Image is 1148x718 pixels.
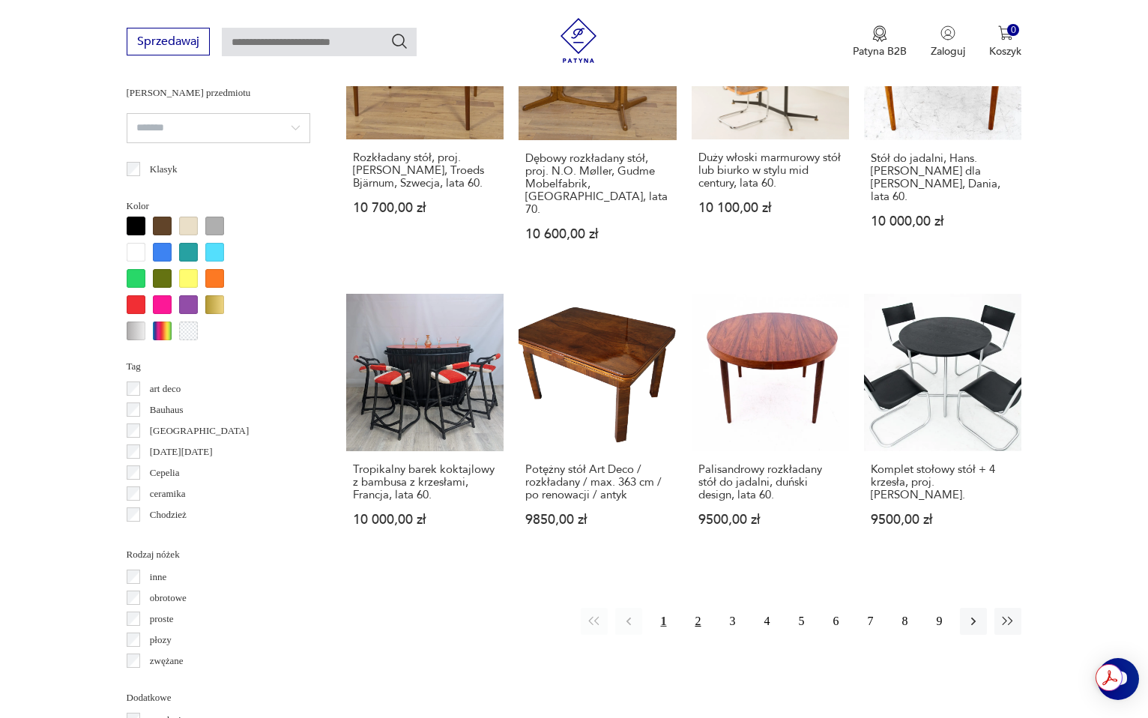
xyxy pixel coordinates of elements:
img: Patyna - sklep z meblami i dekoracjami vintage [556,18,601,63]
p: 9500,00 zł [698,513,842,526]
a: Komplet stołowy stół + 4 krzesła, proj. Mart Stam.Komplet stołowy stół + 4 krzesła, proj. [PERSON... [864,294,1022,556]
button: 0Koszyk [989,25,1021,58]
a: Sprzedawaj [127,37,210,48]
img: Ikona medalu [872,25,887,42]
h3: Palisandrowy rozkładany stół do jadalni, duński design, lata 60. [698,463,842,501]
iframe: Smartsupp widget button [1097,658,1139,700]
p: Chodzież [150,507,187,523]
p: 9850,00 zł [525,513,670,526]
p: ceramika [150,486,186,502]
p: Cepelia [150,465,180,481]
button: 5 [788,608,815,635]
p: płozy [150,632,172,648]
p: Rodzaj nóżek [127,546,310,563]
h3: Duży włoski marmurowy stół lub biurko w stylu mid century, lata 60. [698,151,842,190]
a: Tropikalny barek koktajlowy z bambusa z krzesłami, Francja, lata 60.Tropikalny barek koktajlowy z... [346,294,504,556]
h3: Rozkładany stół, proj. [PERSON_NAME], Troeds Bjärnum, Szwecja, lata 60. [353,151,497,190]
button: 3 [719,608,746,635]
p: 10 600,00 zł [525,228,670,241]
p: Koszyk [989,44,1021,58]
p: 10 700,00 zł [353,202,497,214]
p: [PERSON_NAME] przedmiotu [127,85,310,101]
button: Zaloguj [931,25,965,58]
button: Szukaj [390,32,408,50]
p: 9500,00 zł [871,513,1015,526]
button: 2 [684,608,711,635]
button: Patyna B2B [853,25,907,58]
a: Potężny stół Art Deco / rozkładany / max. 363 cm / po renowacji / antykPotężny stół Art Deco / ro... [519,294,677,556]
p: [GEOGRAPHIC_DATA] [150,423,250,439]
p: Bauhaus [150,402,184,418]
img: Ikona koszyka [998,25,1013,40]
p: Ćmielów [150,528,186,544]
button: 8 [891,608,918,635]
p: 10 100,00 zł [698,202,842,214]
img: Ikonka użytkownika [940,25,955,40]
h3: Potężny stół Art Deco / rozkładany / max. 363 cm / po renowacji / antyk [525,463,670,501]
div: 0 [1007,24,1020,37]
h3: Tropikalny barek koktajlowy z bambusa z krzesłami, Francja, lata 60. [353,463,497,501]
button: 4 [753,608,780,635]
button: 1 [650,608,677,635]
p: art deco [150,381,181,397]
button: 9 [925,608,952,635]
button: 7 [857,608,883,635]
p: proste [150,611,174,627]
p: [DATE][DATE] [150,444,213,460]
a: Palisandrowy rozkładany stół do jadalni, duński design, lata 60.Palisandrowy rozkładany stół do j... [692,294,849,556]
a: Ikona medaluPatyna B2B [853,25,907,58]
h3: Dębowy rozkładany stół, proj. N.O. Møller, Gudme Mobelfabrik, [GEOGRAPHIC_DATA], lata 70. [525,152,670,216]
p: Klasyk [150,161,178,178]
h3: Komplet stołowy stół + 4 krzesła, proj. [PERSON_NAME]. [871,463,1015,501]
p: Zaloguj [931,44,965,58]
p: Tag [127,358,310,375]
p: 10 000,00 zł [871,215,1015,228]
button: 6 [822,608,849,635]
p: Patyna B2B [853,44,907,58]
p: 10 000,00 zł [353,513,497,526]
p: Dodatkowe [127,690,310,706]
p: Kolor [127,198,310,214]
p: zwężane [150,653,184,669]
button: Sprzedawaj [127,28,210,55]
p: obrotowe [150,590,187,606]
p: inne [150,569,166,585]
h3: Stół do jadalni, Hans. [PERSON_NAME] dla [PERSON_NAME], Dania, lata 60. [871,152,1015,203]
